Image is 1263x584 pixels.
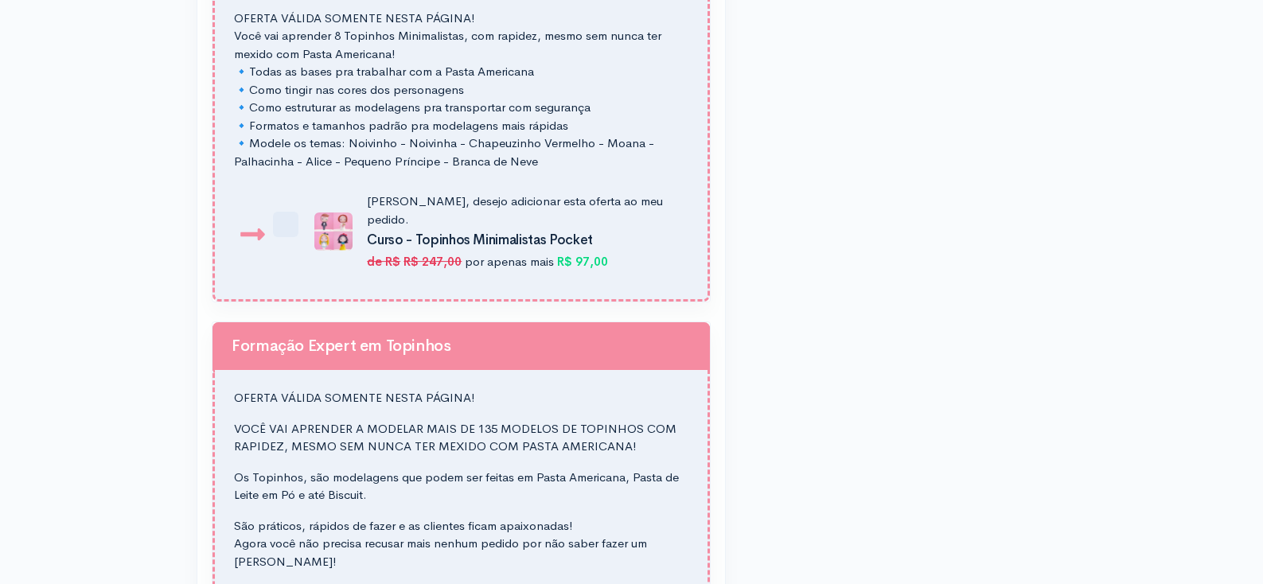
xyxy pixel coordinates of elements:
[234,420,688,456] p: VOCÊ VAI APRENDER A MODELAR MAIS DE 135 MODELOS DE TOPINHOS COM RAPIDEZ, MESMO SEM NUNCA TER MEXI...
[234,389,688,407] p: OFERTA VÁLIDA SOMENTE NESTA PÁGINA!
[403,254,462,269] strong: R$ 247,00
[234,469,688,504] p: Os Topinhos, são modelagens que podem ser feitas em Pasta Americana, Pasta de Leite em Pó e até B...
[232,337,691,355] h2: Formação Expert em Topinhos
[367,254,400,269] strong: de R$
[367,233,679,248] h3: Curso - Topinhos Minimalistas Pocket
[367,193,663,227] span: [PERSON_NAME], desejo adicionar esta oferta ao meu pedido.
[234,517,688,571] p: São práticos, rápidos de fazer e as clientes ficam apaixonadas! Agora você não precisa recusar ma...
[234,10,688,171] p: OFERTA VÁLIDA SOMENTE NESTA PÁGINA! Você vai aprender 8 Topinhos Minimalistas, com rapidez, mesmo...
[314,212,353,251] img: Topinhos Minimalistas Pocket
[557,254,608,269] strong: R$ 97,00
[465,254,554,269] span: por apenas mais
